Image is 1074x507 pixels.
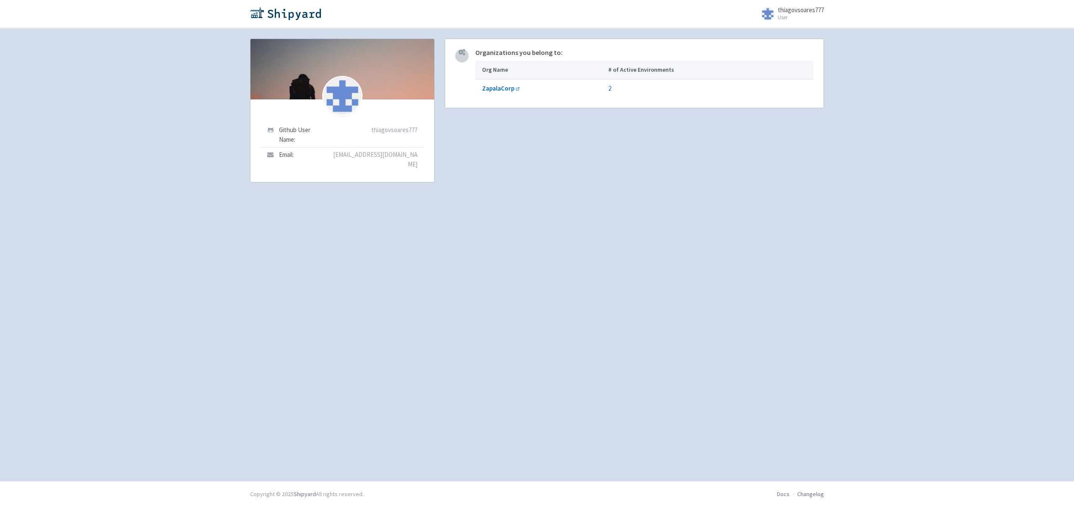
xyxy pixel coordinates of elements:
a: Docs [777,490,790,498]
a: 2 [608,84,611,92]
span: thiagovsoares777 [778,6,824,14]
small: User [778,15,824,20]
b: ZapalaCorp [482,84,514,92]
td: Email: [276,147,328,172]
th: # of Active Environments [605,61,813,79]
img: Shipyard logo [250,7,321,20]
h5: Organizations you belong to: [475,49,813,57]
img: 184404996 [322,76,362,116]
span: [EMAIL_ADDRESS][DOMAIN_NAME] [333,151,417,168]
td: Github User Name: [276,123,328,147]
a: Changelog [797,490,824,498]
th: Org Name [475,61,605,79]
span: thiagovsoares777 [371,126,417,134]
a: ZapalaCorp [482,84,520,92]
a: Shipyard [294,490,316,498]
a: thiagovsoares777 User [756,7,824,20]
div: Copyright © 2025 All rights reserved. [250,490,364,499]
